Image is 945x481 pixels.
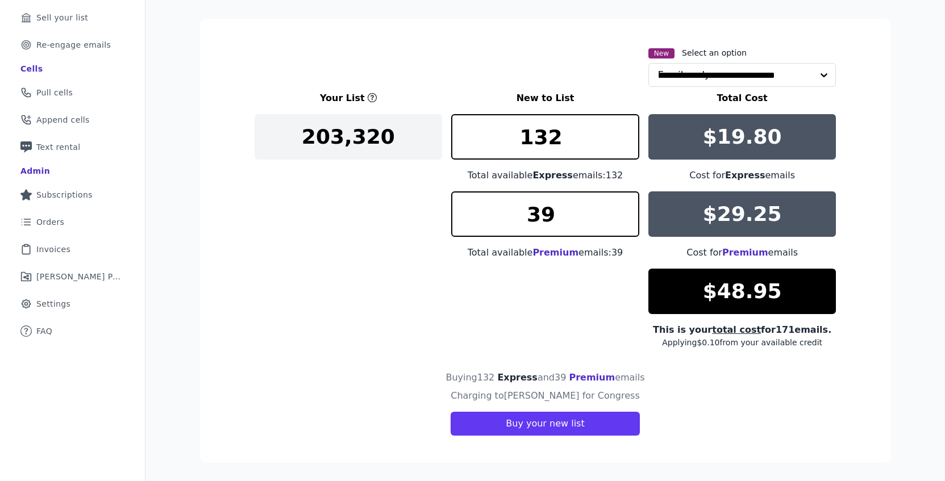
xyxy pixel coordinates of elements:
[648,246,836,260] div: Cost for emails
[532,247,578,258] span: Premium
[451,246,639,260] div: Total available emails: 39
[320,91,365,105] h3: Your List
[446,371,644,384] h4: Buying 132 and 39 emails
[451,169,639,182] div: Total available emails: 132
[569,372,615,383] span: Premium
[36,12,88,23] span: Sell your list
[703,126,782,148] p: $19.80
[532,170,573,181] span: Express
[36,298,70,309] span: Settings
[451,91,639,105] h3: New to List
[36,39,111,51] span: Re-engage emails
[703,280,782,303] p: $48.95
[648,337,836,348] div: Applying $0.10 from your available credit
[9,135,136,160] a: Text rental
[648,169,836,182] div: Cost for emails
[725,170,765,181] span: Express
[722,247,768,258] span: Premium
[20,165,50,177] div: Admin
[9,182,136,207] a: Subscriptions
[9,237,136,262] a: Invoices
[36,87,73,98] span: Pull cells
[36,141,81,153] span: Text rental
[302,126,395,148] p: 203,320
[9,80,136,105] a: Pull cells
[648,323,836,337] div: This is your for 171 emails.
[648,48,675,58] span: New
[648,91,836,105] h3: Total Cost
[36,325,52,337] span: FAQ
[451,389,640,403] h4: Charging to [PERSON_NAME] for Congress
[9,32,136,57] a: Re-engage emails
[36,271,122,282] span: [PERSON_NAME] Performance
[682,47,747,58] label: Select an option
[9,319,136,344] a: FAQ
[9,264,136,289] a: [PERSON_NAME] Performance
[9,5,136,30] a: Sell your list
[9,210,136,235] a: Orders
[36,114,90,126] span: Append cells
[20,63,43,74] div: Cells
[712,324,761,335] span: total cost
[703,203,782,225] p: $29.25
[36,189,93,200] span: Subscriptions
[9,107,136,132] a: Append cells
[36,244,70,255] span: Invoices
[451,412,639,436] button: Buy your new list
[9,291,136,316] a: Settings
[497,372,538,383] span: Express
[36,216,64,228] span: Orders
